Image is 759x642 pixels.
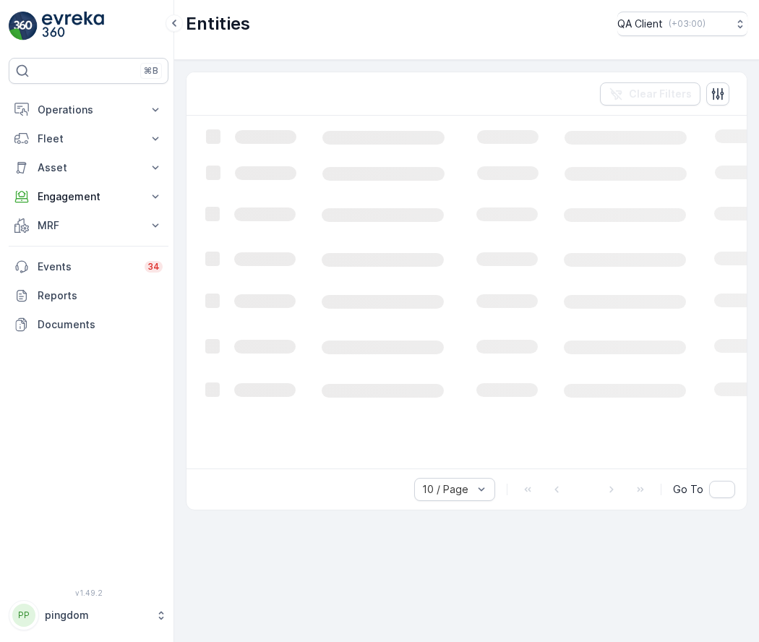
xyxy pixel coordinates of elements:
p: Asset [38,160,140,175]
button: Engagement [9,182,168,211]
span: Go To [673,482,703,497]
p: Events [38,260,136,274]
p: Engagement [38,189,140,204]
p: 34 [147,261,160,273]
div: PP [12,604,35,627]
p: ( +03:00 ) [669,18,706,30]
span: v 1.49.2 [9,588,168,597]
button: Asset [9,153,168,182]
p: pingdom [45,608,148,622]
button: MRF [9,211,168,240]
button: Fleet [9,124,168,153]
img: logo_light-DOdMpM7g.png [42,12,104,40]
p: Entities [186,12,250,35]
a: Reports [9,281,168,310]
p: MRF [38,218,140,233]
button: Clear Filters [600,82,700,106]
img: logo [9,12,38,40]
p: ⌘B [144,65,158,77]
button: PPpingdom [9,600,168,630]
p: Clear Filters [629,87,692,101]
p: Fleet [38,132,140,146]
button: Operations [9,95,168,124]
button: QA Client(+03:00) [617,12,747,36]
a: Documents [9,310,168,339]
p: Reports [38,288,163,303]
a: Events34 [9,252,168,281]
p: Operations [38,103,140,117]
p: QA Client [617,17,663,31]
p: Documents [38,317,163,332]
